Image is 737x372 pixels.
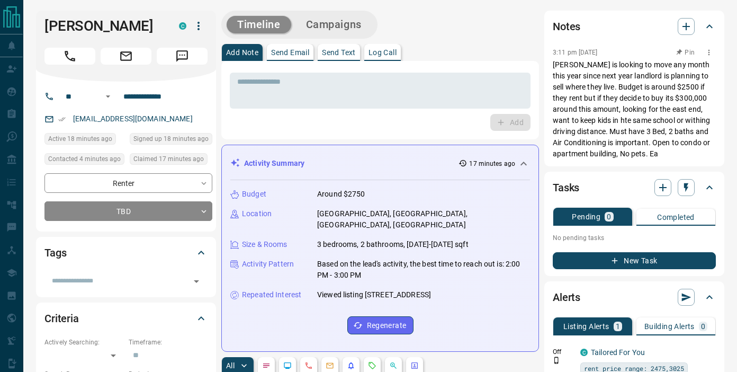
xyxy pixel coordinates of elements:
div: Criteria [44,306,208,331]
p: Building Alerts [644,323,695,330]
div: Tue Sep 16 2025 [130,133,212,148]
svg: Agent Actions [410,361,419,370]
div: Tue Sep 16 2025 [44,133,124,148]
button: Open [102,90,114,103]
p: Budget [242,189,266,200]
p: All [226,362,235,369]
svg: Requests [368,361,376,370]
div: Notes [553,14,716,39]
h2: Alerts [553,289,580,306]
div: Alerts [553,285,716,310]
p: Completed [657,214,695,221]
p: 1 [616,323,620,330]
p: Activity Pattern [242,259,294,270]
svg: Notes [262,361,271,370]
div: TBD [44,201,212,221]
p: Size & Rooms [242,239,287,250]
div: Tue Sep 16 2025 [44,153,124,168]
p: 3 bedrooms, 2 bathrooms, [DATE]-[DATE] sqft [317,239,469,250]
svg: Email Verified [58,116,66,123]
span: Email [101,48,151,65]
p: Send Email [271,49,309,56]
a: [EMAIL_ADDRESS][DOMAIN_NAME] [73,114,193,123]
p: Viewed listing [STREET_ADDRESS] [317,289,431,300]
p: Pending [572,213,600,220]
svg: Listing Alerts [347,361,355,370]
p: Send Text [322,49,356,56]
p: [GEOGRAPHIC_DATA], [GEOGRAPHIC_DATA], [GEOGRAPHIC_DATA], [GEOGRAPHIC_DATA] [317,208,530,231]
div: condos.ca [179,22,186,30]
p: Timeframe: [129,338,208,347]
button: Campaigns [295,16,372,33]
span: Call [44,48,95,65]
p: Repeated Interest [242,289,301,300]
svg: Calls [304,361,313,370]
h2: Criteria [44,310,79,327]
p: Log Call [368,49,397,56]
div: Tasks [553,175,716,200]
h2: Tasks [553,179,579,196]
svg: Lead Browsing Activity [283,361,292,370]
span: Active 18 minutes ago [48,134,112,144]
p: 0 [607,213,611,220]
span: Contacted 4 minutes ago [48,154,121,164]
button: New Task [553,252,716,269]
h2: Notes [553,18,580,35]
p: Based on the lead's activity, the best time to reach out is: 2:00 PM - 3:00 PM [317,259,530,281]
p: No pending tasks [553,230,716,246]
svg: Opportunities [389,361,398,370]
span: Message [157,48,208,65]
div: Tue Sep 16 2025 [130,153,212,168]
p: Listing Alerts [563,323,609,330]
button: Pin [670,48,701,57]
p: 0 [701,323,705,330]
button: Timeline [227,16,291,33]
p: Around $2750 [317,189,365,200]
p: [PERSON_NAME] is looking to move any month this year since next year landlord is planning to sell... [553,59,716,160]
span: Claimed 17 minutes ago [133,154,204,164]
svg: Emails [326,361,334,370]
a: Tailored For You [591,348,645,357]
div: Tags [44,240,208,265]
h2: Tags [44,244,66,261]
div: condos.ca [580,349,588,356]
p: Add Note [226,49,258,56]
p: 3:11 pm [DATE] [553,49,598,56]
button: Open [189,274,204,289]
h1: [PERSON_NAME] [44,17,163,34]
p: Activity Summary [244,158,304,169]
button: Regenerate [347,316,414,334]
div: Activity Summary17 minutes ago [230,154,530,173]
p: Actively Searching: [44,338,123,347]
p: 17 minutes ago [469,159,515,169]
div: Renter [44,173,212,193]
p: Off [553,347,574,357]
span: Signed up 18 minutes ago [133,134,209,144]
svg: Push Notification Only [553,357,560,364]
p: Location [242,208,272,219]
